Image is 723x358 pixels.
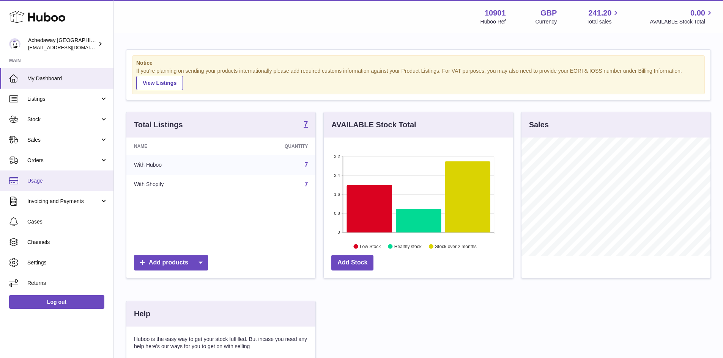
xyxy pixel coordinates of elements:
strong: Notice [136,59,701,67]
h3: Total Listings [134,120,183,130]
strong: 10901 [485,8,506,18]
a: 0.00 AVAILABLE Stock Total [650,8,714,25]
strong: GBP [540,8,557,18]
h3: Help [134,309,150,319]
th: Quantity [228,138,316,155]
a: 7 [304,161,308,168]
a: 7 [304,120,308,129]
span: Channels [27,239,108,246]
span: Cases [27,218,108,225]
span: [EMAIL_ADDRESS][DOMAIN_NAME] [28,44,112,50]
text: 2.4 [334,173,340,178]
span: Invoicing and Payments [27,198,100,205]
span: Total sales [586,18,620,25]
span: Returns [27,280,108,287]
span: 0.00 [690,8,705,18]
span: Settings [27,259,108,266]
span: Stock [27,116,100,123]
text: Healthy stock [394,244,422,249]
div: Huboo Ref [480,18,506,25]
span: 241.20 [588,8,611,18]
text: 0.8 [334,211,340,216]
a: 7 [304,181,308,188]
span: Listings [27,95,100,103]
span: AVAILABLE Stock Total [650,18,714,25]
h3: AVAILABLE Stock Total [331,120,416,130]
th: Name [126,138,228,155]
text: 1.6 [334,192,340,197]
div: Currency [536,18,557,25]
img: admin@newpb.co.uk [9,38,20,50]
span: My Dashboard [27,75,108,82]
a: 241.20 Total sales [586,8,620,25]
text: 3.2 [334,154,340,159]
div: If you're planning on sending your products internationally please add required customs informati... [136,67,701,90]
a: Log out [9,295,104,309]
a: Add Stock [331,255,373,270]
p: Huboo is the easy way to get your stock fulfilled. But incase you need any help here's our ways f... [134,336,308,350]
span: Sales [27,136,100,144]
a: View Listings [136,76,183,90]
div: Achedaway [GEOGRAPHIC_DATA] [28,37,96,51]
span: Usage [27,177,108,184]
text: Stock over 2 months [435,244,477,249]
a: Add products [134,255,208,270]
strong: 7 [304,120,308,128]
span: Orders [27,157,100,164]
td: With Huboo [126,155,228,175]
text: 0 [338,230,340,234]
text: Low Stock [360,244,381,249]
h3: Sales [529,120,549,130]
td: With Shopify [126,175,228,194]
